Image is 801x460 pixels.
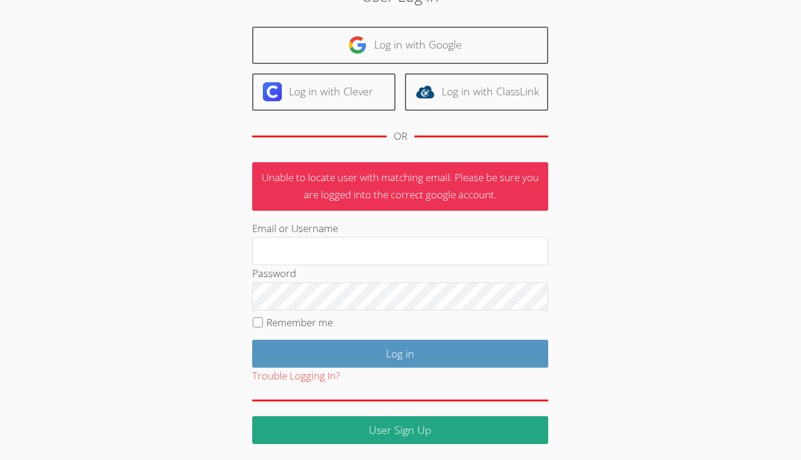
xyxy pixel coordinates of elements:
[252,266,296,280] label: Password
[252,221,338,235] label: Email or Username
[266,316,333,329] label: Remember me
[348,36,367,54] img: google-logo-50288ca7cdecda66e5e0955fdab243c47b7ad437acaf1139b6f446037453330a.svg
[252,73,395,111] a: Log in with Clever
[252,27,548,64] a: Log in with Google
[252,340,548,368] input: Log in
[405,73,548,111] a: Log in with ClassLink
[263,82,282,101] img: clever-logo-6eab21bc6e7a338710f1a6ff85c0baf02591cd810cc4098c63d3a4b26e2feb20.svg
[416,82,435,101] img: classlink-logo-d6bb404cc1216ec64c9a2012d9dc4662098be43eaf13dc465df04b49fa7ab582.svg
[252,416,548,444] a: User Sign Up
[252,368,340,385] button: Trouble Logging In?
[394,128,407,145] div: OR
[252,162,548,211] p: Unable to locate user with matching email. Please be sure you are logged into the correct google ...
